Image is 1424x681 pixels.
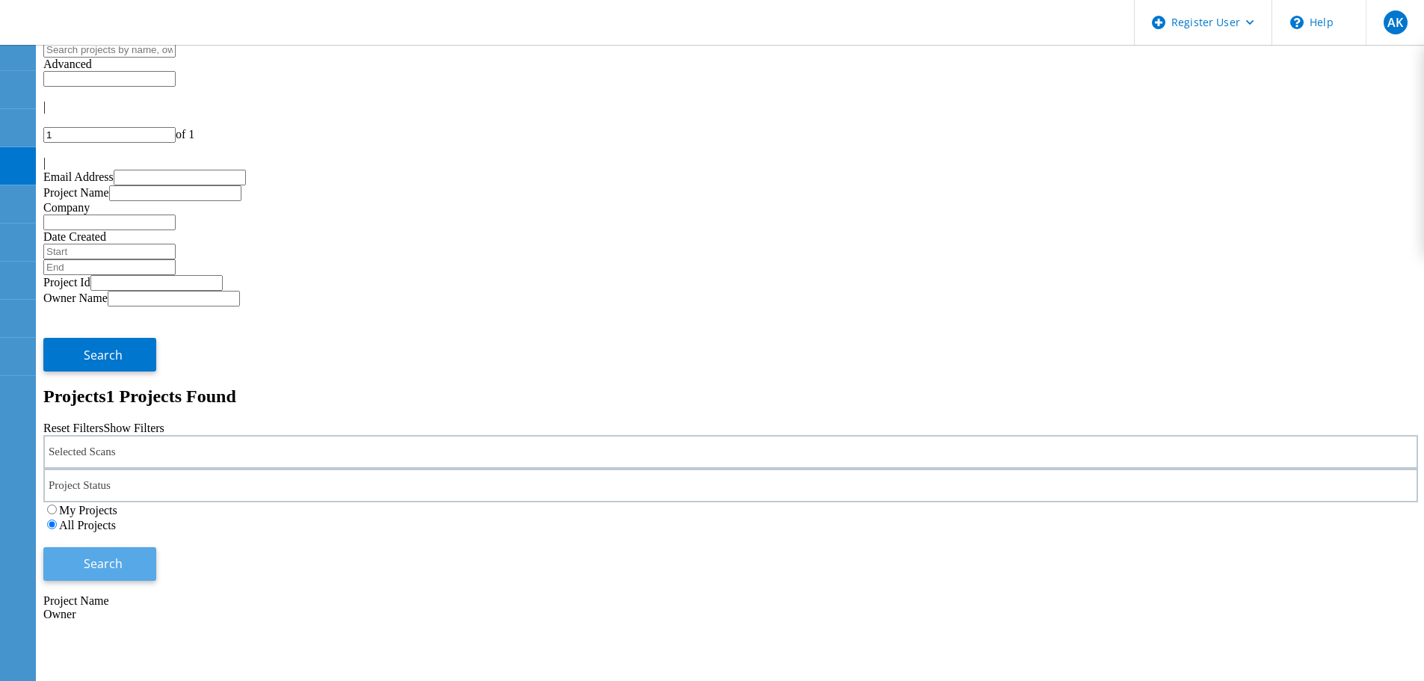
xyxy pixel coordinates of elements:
svg: \n [1290,16,1304,29]
span: Search [84,555,123,572]
label: Date Created [43,230,106,243]
span: Advanced [43,58,92,70]
a: Live Optics Dashboard [15,29,176,42]
span: of 1 [176,128,194,141]
div: Selected Scans [43,435,1418,469]
button: Search [43,547,156,581]
input: Start [43,244,176,259]
span: Search [84,347,123,363]
span: AK [1387,16,1403,28]
div: Project Name [43,594,1418,608]
input: End [43,259,176,275]
div: Owner [43,608,1418,621]
a: Reset Filters [43,422,103,434]
input: Search projects by name, owner, ID, company, etc [43,42,176,58]
label: Project Id [43,276,90,289]
div: | [43,156,1418,170]
label: Owner Name [43,292,108,304]
label: Email Address [43,170,114,183]
a: Show Filters [103,422,164,434]
label: Company [43,201,90,214]
span: 1 Projects Found [106,386,236,406]
button: Search [43,338,156,372]
div: Project Status [43,469,1418,502]
label: All Projects [59,519,116,531]
label: Project Name [43,186,109,199]
b: Projects [43,386,106,406]
div: | [43,100,1418,114]
label: My Projects [59,504,117,517]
